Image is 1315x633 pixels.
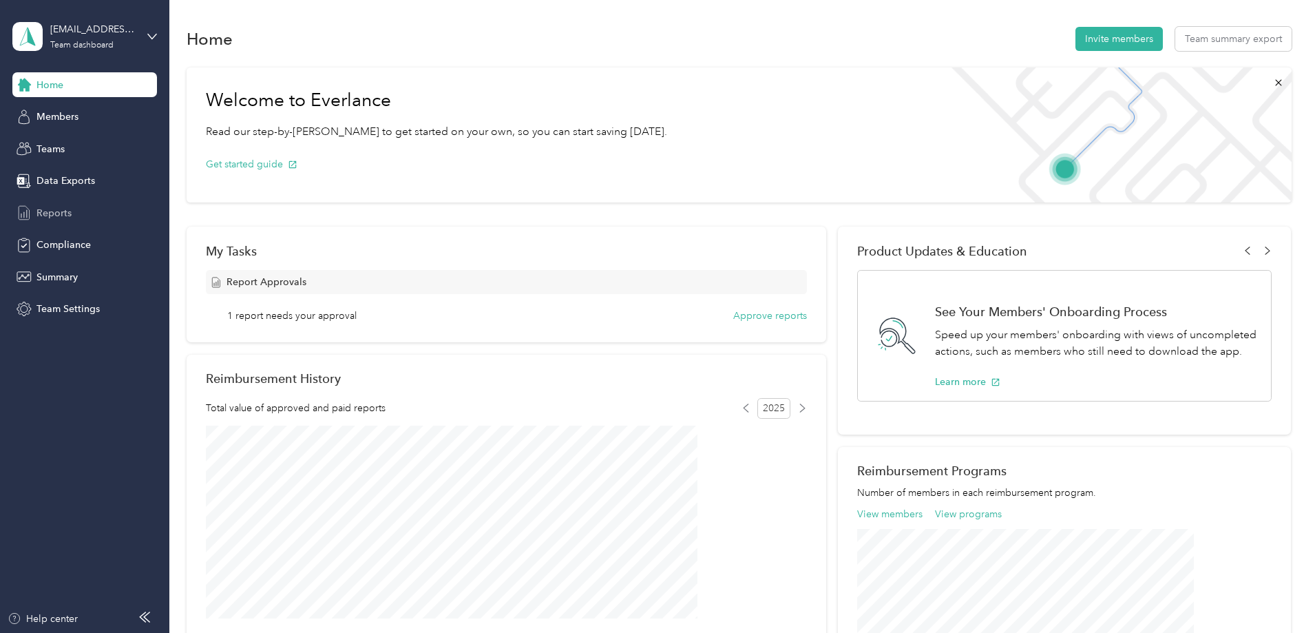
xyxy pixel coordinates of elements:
span: Summary [36,270,78,284]
button: View members [857,507,923,521]
button: Team summary export [1175,27,1292,51]
span: Product Updates & Education [857,244,1027,258]
img: Welcome to everlance [938,68,1291,203]
p: Read our step-by-[PERSON_NAME] to get started on your own, so you can start saving [DATE]. [206,123,667,141]
button: View programs [935,507,1002,521]
span: Compliance [36,238,91,252]
h2: Reimbursement Programs [857,464,1272,478]
p: Number of members in each reimbursement program. [857,486,1272,500]
span: Team Settings [36,302,100,316]
h2: Reimbursement History [206,371,341,386]
iframe: Everlance-gr Chat Button Frame [1238,556,1315,633]
h1: Home [187,32,233,46]
span: Teams [36,142,65,156]
p: Speed up your members' onboarding with views of uncompleted actions, such as members who still ne... [935,326,1256,360]
button: Learn more [935,375,1000,389]
div: [EMAIL_ADDRESS][PERSON_NAME][DOMAIN_NAME] [50,22,136,37]
span: Data Exports [36,174,95,188]
span: 2025 [757,398,790,419]
span: 1 report needs your approval [227,309,357,323]
span: Reports [36,206,72,220]
button: Get started guide [206,157,297,172]
div: Team dashboard [50,41,114,50]
button: Invite members [1075,27,1163,51]
span: Home [36,78,63,92]
button: Help center [8,612,78,626]
span: Report Approvals [227,275,306,289]
span: Total value of approved and paid reports [206,401,386,415]
button: Approve reports [733,309,807,323]
div: My Tasks [206,244,807,258]
h1: Welcome to Everlance [206,90,667,112]
span: Members [36,110,78,124]
h1: See Your Members' Onboarding Process [935,304,1256,319]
